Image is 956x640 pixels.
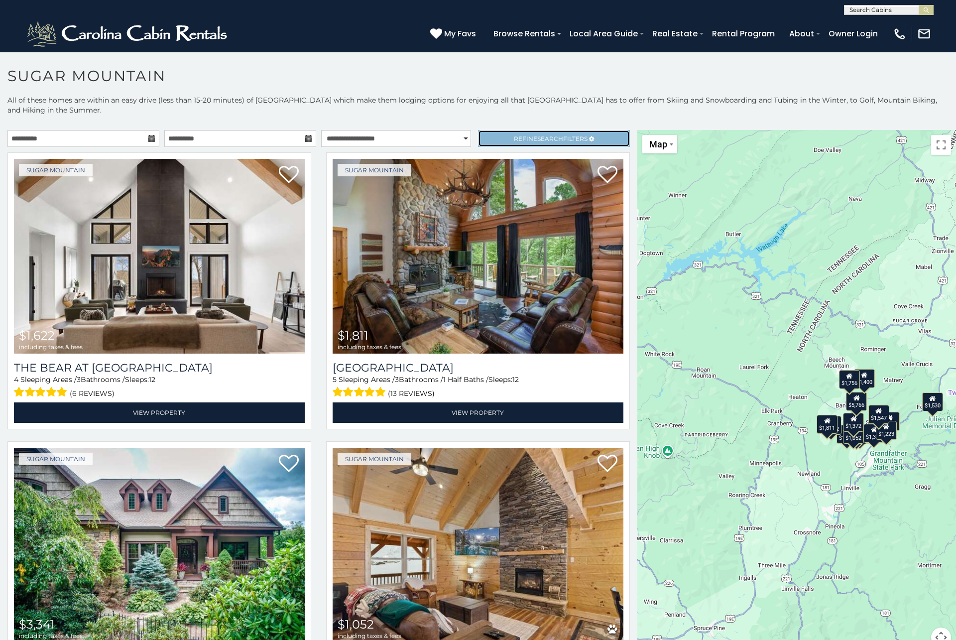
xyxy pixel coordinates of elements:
div: $1,400 [854,369,875,388]
span: 5 [333,375,337,384]
span: 3 [77,375,81,384]
a: [GEOGRAPHIC_DATA] [333,361,623,375]
a: Sugar Mountain [19,164,93,176]
a: Add to favorites [279,454,299,475]
a: Add to favorites [279,165,299,186]
div: $1,422 [821,416,841,435]
span: $1,052 [338,617,374,632]
div: $1,756 [839,370,860,389]
span: 12 [512,375,519,384]
button: Change map style [642,135,677,153]
div: $3,341 [846,425,867,444]
div: $1,052 [843,425,864,444]
div: $1,223 [876,420,897,439]
a: My Favs [430,27,478,40]
a: RefineSearchFilters [478,130,630,147]
a: Local Area Guide [565,25,643,42]
img: mail-regular-white.png [917,27,931,41]
span: including taxes & fees [19,344,83,350]
a: The Bear At [GEOGRAPHIC_DATA] [14,361,305,375]
span: Map [649,139,667,149]
span: (13 reviews) [388,387,435,400]
span: 1 Half Baths / [443,375,488,384]
span: including taxes & fees [338,344,401,350]
div: $1,015 [879,412,900,431]
span: Refine Filters [514,135,588,142]
span: 4 [14,375,18,384]
img: phone-regular-white.png [893,27,907,41]
div: $5,766 [846,392,867,411]
a: View Property [14,402,305,423]
div: Sleeping Areas / Bathrooms / Sleeps: [14,375,305,400]
span: My Favs [444,27,476,40]
a: Rental Program [707,25,780,42]
span: including taxes & fees [19,633,83,639]
span: 3 [395,375,399,384]
div: $1,811 [817,414,837,433]
a: Browse Rentals [488,25,560,42]
button: Toggle fullscreen view [931,135,951,155]
a: Sugar Mountain [19,453,93,465]
a: Real Estate [647,25,703,42]
span: $3,341 [19,617,55,632]
a: The Bear At Sugar Mountain $1,622 including taxes & fees [14,159,305,354]
span: Search [537,135,563,142]
h3: The Bear At Sugar Mountain [14,361,305,375]
span: including taxes & fees [338,633,401,639]
img: The Bear At Sugar Mountain [14,159,305,354]
div: $1,547 [868,405,889,424]
div: $1,530 [922,392,943,411]
img: Grouse Moor Lodge [333,159,623,354]
a: Owner Login [824,25,883,42]
a: View Property [333,402,623,423]
div: Sleeping Areas / Bathrooms / Sleeps: [333,375,623,400]
a: About [784,25,819,42]
a: Add to favorites [597,165,617,186]
span: $1,811 [338,328,368,343]
span: (6 reviews) [70,387,115,400]
a: Sugar Mountain [338,453,411,465]
div: $1,370 [863,424,884,443]
span: 12 [149,375,155,384]
a: Add to favorites [597,454,617,475]
h3: Grouse Moor Lodge [333,361,623,375]
img: White-1-2.png [25,19,232,49]
div: $1,372 [843,413,864,432]
span: $1,622 [19,328,55,343]
a: Sugar Mountain [338,164,411,176]
a: Grouse Moor Lodge $1,811 including taxes & fees [333,159,623,354]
